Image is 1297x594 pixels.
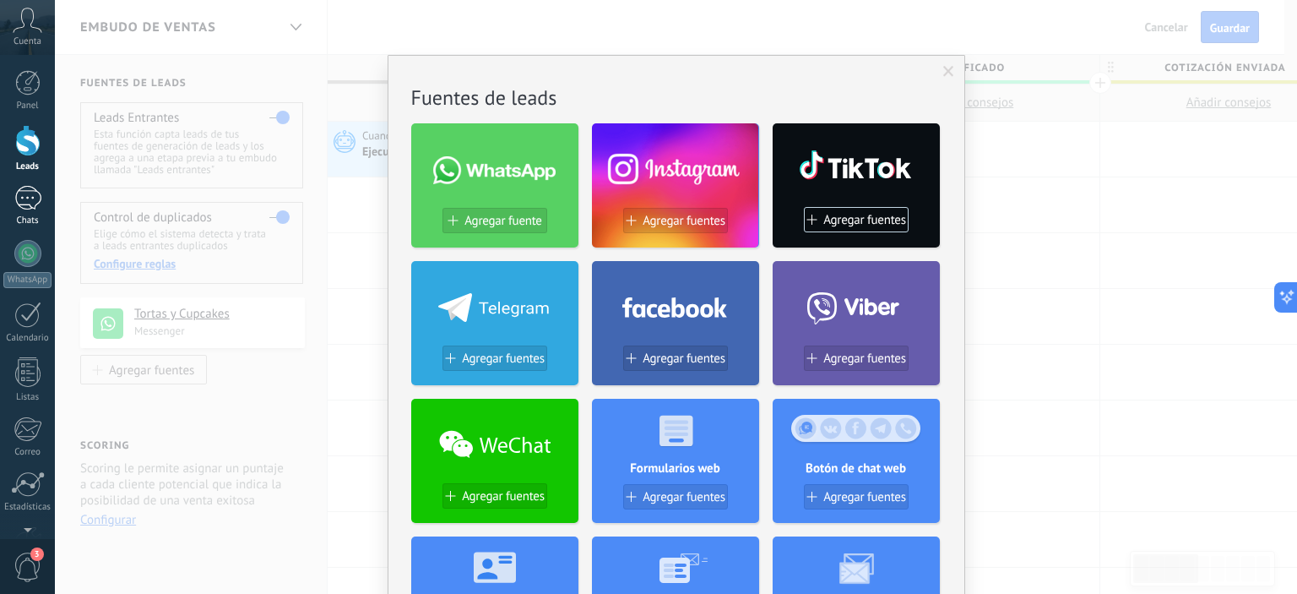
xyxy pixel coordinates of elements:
[804,484,909,510] button: Agregar fuentes
[442,208,547,233] button: Agregar fuente
[623,208,728,233] button: Agregar fuentes
[3,101,52,112] div: Panel
[462,351,545,366] span: Agregar fuentes
[30,548,44,561] span: 3
[643,490,725,504] span: Agregar fuentes
[464,214,541,228] span: Agregar fuente
[3,161,52,172] div: Leads
[643,214,725,228] span: Agregar fuentes
[773,460,940,477] h4: Botón de chat web
[804,346,909,371] button: Agregar fuentes
[623,484,728,510] button: Agregar fuentes
[3,333,52,344] div: Calendario
[442,346,547,371] button: Agregar fuentes
[14,36,41,47] span: Cuenta
[643,351,725,366] span: Agregar fuentes
[442,483,547,509] button: Agregar fuentes
[823,351,906,366] span: Agregar fuentes
[623,346,728,371] button: Agregar fuentes
[823,490,906,504] span: Agregar fuentes
[462,489,545,504] span: Agregar fuentes
[3,502,52,513] div: Estadísticas
[592,460,759,477] h4: Formularios web
[823,213,906,227] span: Agregar fuentes
[411,84,942,111] h2: Fuentes de leads
[3,215,52,226] div: Chats
[804,207,909,232] button: Agregar fuentes
[3,272,52,288] div: WhatsApp
[3,447,52,458] div: Correo
[3,392,52,403] div: Listas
